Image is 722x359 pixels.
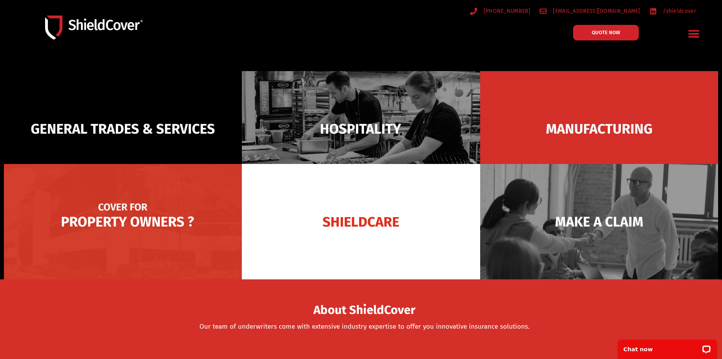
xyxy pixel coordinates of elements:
[661,6,696,16] span: /shieldcover
[592,30,620,35] span: QUOTE NOW
[313,305,415,315] span: About ShieldCover
[470,6,530,16] a: [PHONE_NUMBER]
[613,335,722,359] iframe: LiveChat chat widget
[199,322,530,331] a: Our team of underwriters come with extensive industry expertise to offer you innovative insurance...
[685,24,703,43] div: Menu Toggle
[573,25,639,40] a: QUOTE NOW
[650,6,696,16] a: /shieldcover
[45,16,143,39] img: Shield-Cover-Underwriting-Australia-logo-full
[540,6,640,16] a: [EMAIL_ADDRESS][DOMAIN_NAME]
[313,308,415,315] a: About ShieldCover
[482,6,530,16] span: [PHONE_NUMBER]
[551,6,640,16] span: [EMAIL_ADDRESS][DOMAIN_NAME]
